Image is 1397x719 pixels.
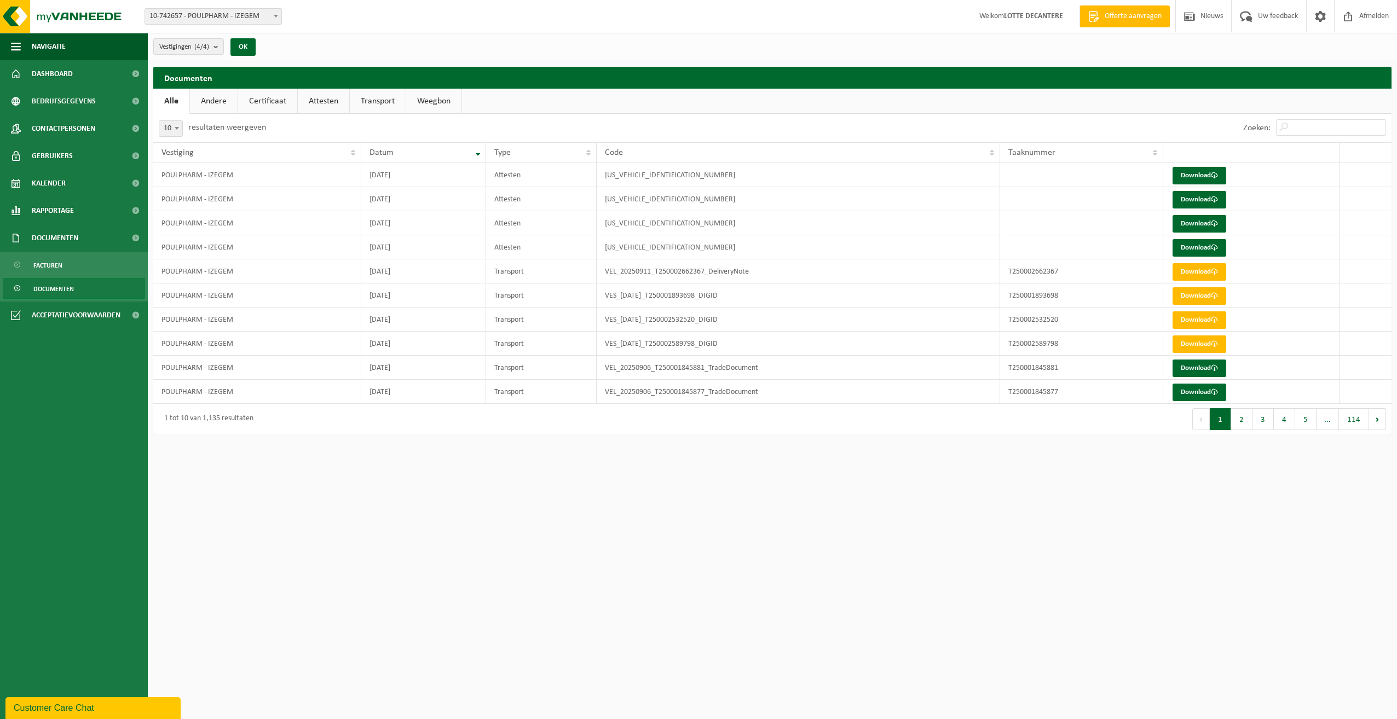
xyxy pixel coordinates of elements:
[32,88,96,115] span: Bedrijfsgegevens
[1369,408,1386,430] button: Next
[1295,408,1317,430] button: 5
[486,163,597,187] td: Attesten
[1243,124,1271,132] label: Zoeken:
[230,38,256,56] button: OK
[1000,283,1163,308] td: T250001893698
[1000,332,1163,356] td: T250002589798
[486,211,597,235] td: Attesten
[361,163,486,187] td: [DATE]
[1000,308,1163,332] td: T250002532520
[153,67,1392,88] h2: Documenten
[486,356,597,380] td: Transport
[32,224,78,252] span: Documenten
[597,259,1001,283] td: VEL_20250911_T250002662367_DeliveryNote
[1173,215,1226,233] a: Download
[145,8,282,25] span: 10-742657 - POULPHARM - IZEGEM
[1339,408,1369,430] button: 114
[597,283,1001,308] td: VES_[DATE]_T250001893698_DIGID
[153,38,224,55] button: Vestigingen(4/4)
[194,43,209,50] count: (4/4)
[1317,408,1339,430] span: …
[361,380,486,404] td: [DATE]
[1192,408,1210,430] button: Previous
[153,332,361,356] td: POULPHARM - IZEGEM
[153,163,361,187] td: POULPHARM - IZEGEM
[361,235,486,259] td: [DATE]
[32,301,120,329] span: Acceptatievoorwaarden
[153,187,361,211] td: POULPHARM - IZEGEM
[597,187,1001,211] td: [US_VEHICLE_IDENTIFICATION_NUMBER]
[350,89,406,114] a: Transport
[159,121,182,136] span: 10
[1079,5,1170,27] a: Offerte aanvragen
[32,60,73,88] span: Dashboard
[1173,191,1226,208] a: Download
[188,123,266,132] label: resultaten weergeven
[32,33,66,60] span: Navigatie
[486,235,597,259] td: Attesten
[1173,335,1226,353] a: Download
[32,170,66,197] span: Kalender
[1173,263,1226,281] a: Download
[486,259,597,283] td: Transport
[361,283,486,308] td: [DATE]
[486,187,597,211] td: Attesten
[1008,148,1055,157] span: Taaknummer
[1000,259,1163,283] td: T250002662367
[1004,12,1063,20] strong: LOTTE DECANTERE
[145,9,281,24] span: 10-742657 - POULPHARM - IZEGEM
[1173,384,1226,401] a: Download
[597,308,1001,332] td: VES_[DATE]_T250002532520_DIGID
[1173,311,1226,329] a: Download
[1173,360,1226,377] a: Download
[153,211,361,235] td: POULPHARM - IZEGEM
[597,356,1001,380] td: VEL_20250906_T250001845881_TradeDocument
[1173,287,1226,305] a: Download
[3,278,145,299] a: Documenten
[298,89,349,114] a: Attesten
[159,409,253,429] div: 1 tot 10 van 1,135 resultaten
[597,211,1001,235] td: [US_VEHICLE_IDENTIFICATION_NUMBER]
[190,89,238,114] a: Andere
[3,254,145,275] a: Facturen
[33,279,74,299] span: Documenten
[1000,380,1163,404] td: T250001845877
[486,308,597,332] td: Transport
[1102,11,1164,22] span: Offerte aanvragen
[32,197,74,224] span: Rapportage
[597,163,1001,187] td: [US_VEHICLE_IDENTIFICATION_NUMBER]
[1173,167,1226,184] a: Download
[361,356,486,380] td: [DATE]
[1173,239,1226,257] a: Download
[32,115,95,142] span: Contactpersonen
[486,380,597,404] td: Transport
[238,89,297,114] a: Certificaat
[605,148,623,157] span: Code
[153,235,361,259] td: POULPHARM - IZEGEM
[5,695,183,719] iframe: chat widget
[161,148,194,157] span: Vestiging
[153,283,361,308] td: POULPHARM - IZEGEM
[1000,356,1163,380] td: T250001845881
[1274,408,1295,430] button: 4
[486,332,597,356] td: Transport
[361,211,486,235] td: [DATE]
[361,332,486,356] td: [DATE]
[1252,408,1274,430] button: 3
[361,308,486,332] td: [DATE]
[159,120,183,137] span: 10
[153,308,361,332] td: POULPHARM - IZEGEM
[33,255,62,276] span: Facturen
[153,380,361,404] td: POULPHARM - IZEGEM
[597,380,1001,404] td: VEL_20250906_T250001845877_TradeDocument
[153,259,361,283] td: POULPHARM - IZEGEM
[406,89,461,114] a: Weegbon
[370,148,394,157] span: Datum
[597,332,1001,356] td: VES_[DATE]_T250002589798_DIGID
[1210,408,1231,430] button: 1
[32,142,73,170] span: Gebruikers
[361,187,486,211] td: [DATE]
[597,235,1001,259] td: [US_VEHICLE_IDENTIFICATION_NUMBER]
[159,39,209,55] span: Vestigingen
